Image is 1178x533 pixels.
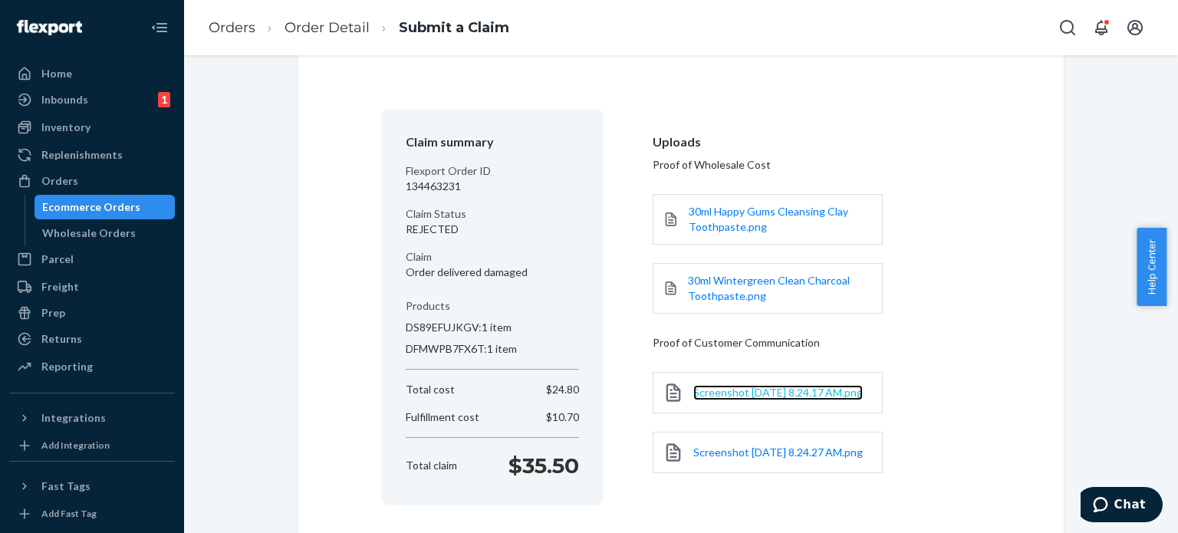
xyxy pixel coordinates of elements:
[9,436,175,455] a: Add Integration
[1086,12,1117,43] button: Open notifications
[285,19,370,36] a: Order Detail
[406,341,579,357] p: DFMWPB7FX6T : 1 item
[693,385,863,400] a: Screenshot [DATE] 8.24.17 AM.png
[9,115,175,140] a: Inventory
[9,247,175,271] a: Parcel
[406,458,457,473] p: Total claim
[41,120,90,135] div: Inventory
[35,221,176,245] a: Wholesale Orders
[9,406,175,430] button: Integrations
[9,275,175,299] a: Freight
[406,320,579,335] p: DS89EFUJKGV : 1 item
[41,507,97,520] div: Add Fast Tag
[1081,487,1163,525] iframe: Opens a widget where you can chat to one of our agents
[406,410,479,425] p: Fulfillment cost
[41,92,88,107] div: Inbounds
[41,410,106,426] div: Integrations
[1137,228,1166,306] button: Help Center
[17,20,82,35] img: Flexport logo
[399,19,509,36] a: Submit a Claim
[41,252,74,267] div: Parcel
[406,382,455,397] p: Total cost
[688,274,850,302] span: 30ml Wintergreen Clean Charcoal Toothpaste.png
[689,205,848,233] span: 30ml Happy Gums Cleansing Clay Toothpaste.png
[9,169,175,193] a: Orders
[42,199,140,215] div: Ecommerce Orders
[9,327,175,351] a: Returns
[41,305,65,321] div: Prep
[406,222,579,237] p: REJECTED
[144,12,175,43] button: Close Navigation
[693,446,863,459] span: Screenshot [DATE] 8.24.27 AM.png
[41,147,123,163] div: Replenishments
[693,386,863,399] span: Screenshot [DATE] 8.24.17 AM.png
[158,92,170,107] div: 1
[406,298,579,314] p: Products
[196,5,522,51] ol: breadcrumbs
[209,19,255,36] a: Orders
[41,331,82,347] div: Returns
[9,354,175,379] a: Reporting
[546,382,579,397] p: $24.80
[653,127,956,495] div: Proof of Wholesale Cost Proof of Customer Communication
[9,61,175,86] a: Home
[41,479,90,494] div: Fast Tags
[42,225,136,241] div: Wholesale Orders
[406,163,579,179] p: Flexport Order ID
[688,273,873,304] a: 30ml Wintergreen Clean Charcoal Toothpaste.png
[35,195,176,219] a: Ecommerce Orders
[546,410,579,425] p: $10.70
[41,359,93,374] div: Reporting
[9,505,175,523] a: Add Fast Tag
[41,173,78,189] div: Orders
[406,133,579,151] header: Claim summary
[41,279,79,294] div: Freight
[9,87,175,112] a: Inbounds1
[9,301,175,325] a: Prep
[406,249,579,265] p: Claim
[508,450,579,481] p: $35.50
[9,143,175,167] a: Replenishments
[406,179,579,194] p: 134463231
[1120,12,1150,43] button: Open account menu
[693,445,863,460] a: Screenshot [DATE] 8.24.27 AM.png
[653,133,956,151] header: Uploads
[1052,12,1083,43] button: Open Search Box
[9,474,175,498] button: Fast Tags
[41,439,110,452] div: Add Integration
[41,66,72,81] div: Home
[406,265,579,280] p: Order delivered damaged
[406,206,579,222] p: Claim Status
[689,204,873,235] a: 30ml Happy Gums Cleansing Clay Toothpaste.png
